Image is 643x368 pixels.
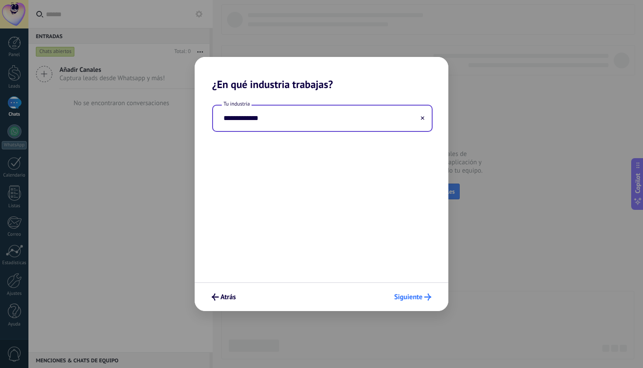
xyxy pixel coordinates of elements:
[195,57,448,91] h2: ¿En qué industria trabajas?
[220,294,236,300] span: Atrás
[394,294,423,300] span: Siguiente
[222,100,252,108] span: Tu industria
[208,290,240,304] button: Atrás
[390,290,435,304] button: Siguiente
